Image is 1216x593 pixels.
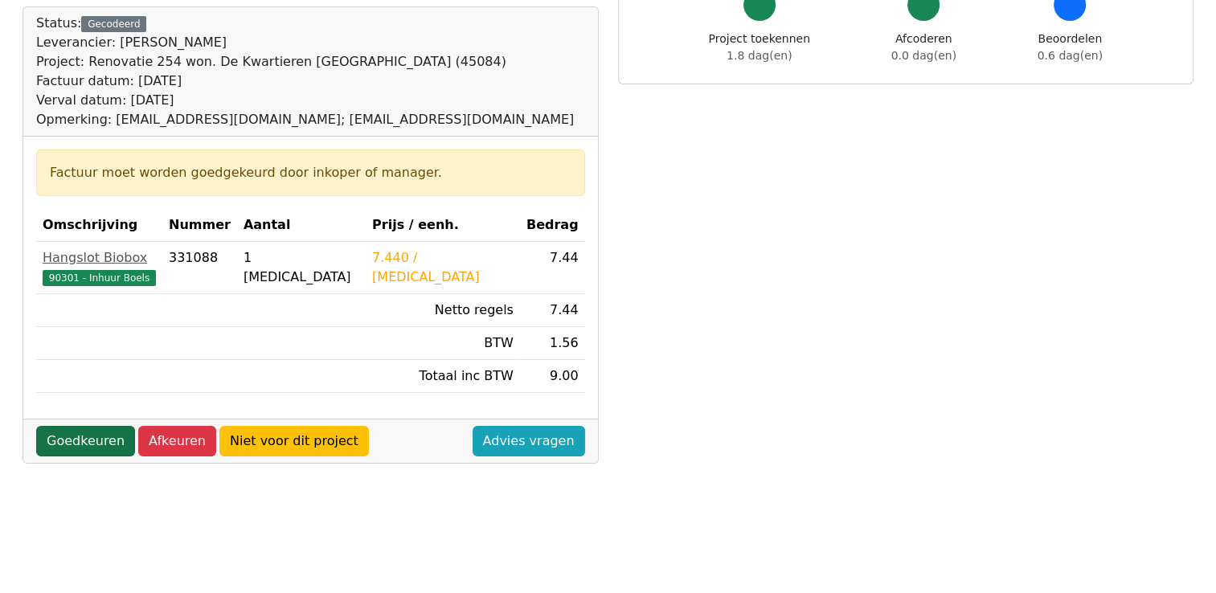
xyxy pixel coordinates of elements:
[366,294,520,327] td: Netto regels
[81,16,146,32] div: Gecodeerd
[36,33,574,52] div: Leverancier: [PERSON_NAME]
[50,163,571,182] div: Factuur moet worden goedgekeurd door inkoper of manager.
[520,294,585,327] td: 7.44
[520,327,585,360] td: 1.56
[1038,49,1103,62] span: 0.6 dag(en)
[366,360,520,393] td: Totaal inc BTW
[36,426,135,456] a: Goedkeuren
[43,248,156,287] a: Hangslot Biobox90301 - Inhuur Boels
[727,49,792,62] span: 1.8 dag(en)
[36,209,162,242] th: Omschrijving
[36,91,574,110] div: Verval datum: [DATE]
[43,270,156,286] span: 90301 - Inhuur Boels
[366,327,520,360] td: BTW
[219,426,369,456] a: Niet voor dit project
[891,31,956,64] div: Afcoderen
[36,52,574,72] div: Project: Renovatie 254 won. De Kwartieren [GEOGRAPHIC_DATA] (45084)
[138,426,216,456] a: Afkeuren
[473,426,585,456] a: Advies vragen
[891,49,956,62] span: 0.0 dag(en)
[36,14,574,129] div: Status:
[1038,31,1103,64] div: Beoordelen
[43,248,156,268] div: Hangslot Biobox
[36,110,574,129] div: Opmerking: [EMAIL_ADDRESS][DOMAIN_NAME]; [EMAIL_ADDRESS][DOMAIN_NAME]
[520,242,585,294] td: 7.44
[162,242,237,294] td: 331088
[520,209,585,242] th: Bedrag
[237,209,366,242] th: Aantal
[162,209,237,242] th: Nummer
[709,31,810,64] div: Project toekennen
[372,248,514,287] div: 7.440 / [MEDICAL_DATA]
[244,248,359,287] div: 1 [MEDICAL_DATA]
[366,209,520,242] th: Prijs / eenh.
[520,360,585,393] td: 9.00
[36,72,574,91] div: Factuur datum: [DATE]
